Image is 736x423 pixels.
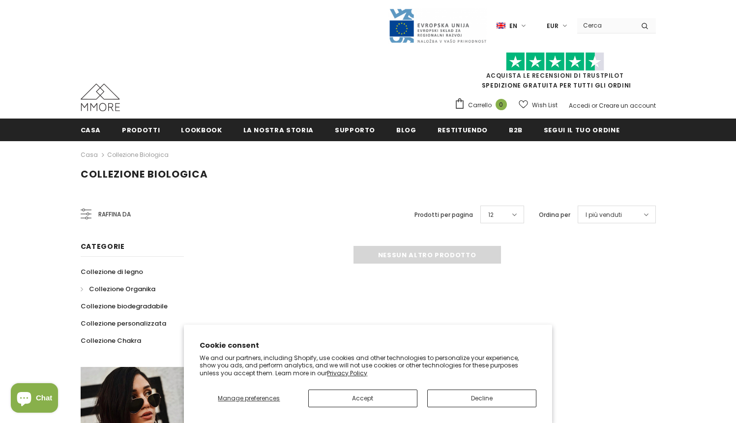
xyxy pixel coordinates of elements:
p: We and our partners, including Shopify, use cookies and other technologies to personalize your ex... [200,354,536,377]
a: supporto [335,119,375,141]
span: I più venduti [586,210,622,220]
span: Prodotti [122,125,160,135]
inbox-online-store-chat: Shopify online store chat [8,383,61,415]
span: Collezione biodegradabile [81,302,168,311]
a: Collezione biodegradabile [81,298,168,315]
span: EUR [547,21,559,31]
a: Prodotti [122,119,160,141]
a: Creare un account [599,101,656,110]
a: Collezione di legno [81,263,143,280]
a: Wish List [519,96,558,114]
span: Collezione di legno [81,267,143,276]
img: Javni Razpis [388,8,487,44]
a: Casa [81,149,98,161]
a: Restituendo [438,119,488,141]
span: en [509,21,517,31]
span: supporto [335,125,375,135]
a: Collezione Organika [81,280,155,298]
span: 0 [496,99,507,110]
a: Casa [81,119,101,141]
button: Decline [427,390,536,407]
span: Categorie [81,242,125,251]
a: Collezione biologica [107,151,169,159]
h2: Cookie consent [200,340,536,351]
span: Collezione personalizzata [81,319,166,328]
span: Blog [396,125,416,135]
a: Privacy Policy [327,369,367,377]
span: SPEDIZIONE GRATUITA PER TUTTI GLI ORDINI [454,57,656,90]
a: Collezione personalizzata [81,315,166,332]
span: Raffina da [98,209,131,220]
a: B2B [509,119,523,141]
span: Lookbook [181,125,222,135]
span: or [591,101,597,110]
span: Wish List [532,100,558,110]
span: Collezione biologica [81,167,208,181]
a: La nostra storia [243,119,314,141]
span: Collezione Organika [89,284,155,294]
a: Collezione Chakra [81,332,141,349]
button: Accept [308,390,417,407]
a: Segui il tuo ordine [544,119,619,141]
span: Casa [81,125,101,135]
a: Javni Razpis [388,21,487,30]
span: 12 [488,210,494,220]
a: Acquista le recensioni di TrustPilot [486,71,624,80]
span: Segui il tuo ordine [544,125,619,135]
span: Manage preferences [218,394,280,402]
a: Accedi [569,101,590,110]
span: Carrello [468,100,492,110]
a: Blog [396,119,416,141]
label: Prodotti per pagina [414,210,473,220]
button: Manage preferences [200,390,298,407]
label: Ordina per [539,210,570,220]
a: Carrello 0 [454,98,512,113]
input: Search Site [577,18,634,32]
a: Lookbook [181,119,222,141]
span: Restituendo [438,125,488,135]
img: Casi MMORE [81,84,120,111]
span: Collezione Chakra [81,336,141,345]
img: Fidati di Pilot Stars [506,52,604,71]
img: i-lang-1.png [497,22,505,30]
span: B2B [509,125,523,135]
span: La nostra storia [243,125,314,135]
